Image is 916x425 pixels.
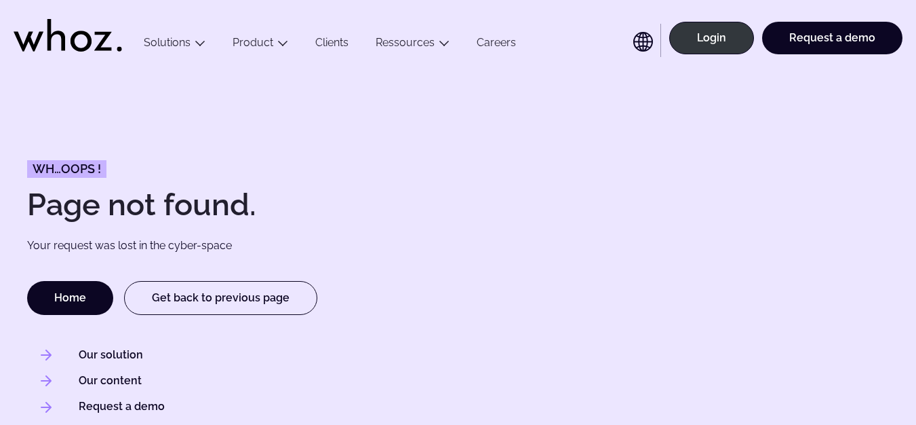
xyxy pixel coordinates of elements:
a: Our solution [79,348,143,363]
button: Product [219,36,302,54]
a: Login [669,22,754,54]
h1: Page not found. [27,189,452,220]
a: Request a demo [79,399,165,414]
a: Ressources [376,36,435,49]
a: Careers [463,36,530,54]
button: Ressources [362,36,463,54]
a: Clients [302,36,362,54]
a: Home [27,281,113,315]
a: Product [233,36,273,49]
p: Your request was lost in the cyber-space [27,238,409,253]
a: Our content [79,373,142,388]
span: Wh…oops ! [33,163,101,175]
button: Solutions [130,36,219,54]
a: Request a demo [762,22,902,54]
a: Get back to previous page [124,281,317,315]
